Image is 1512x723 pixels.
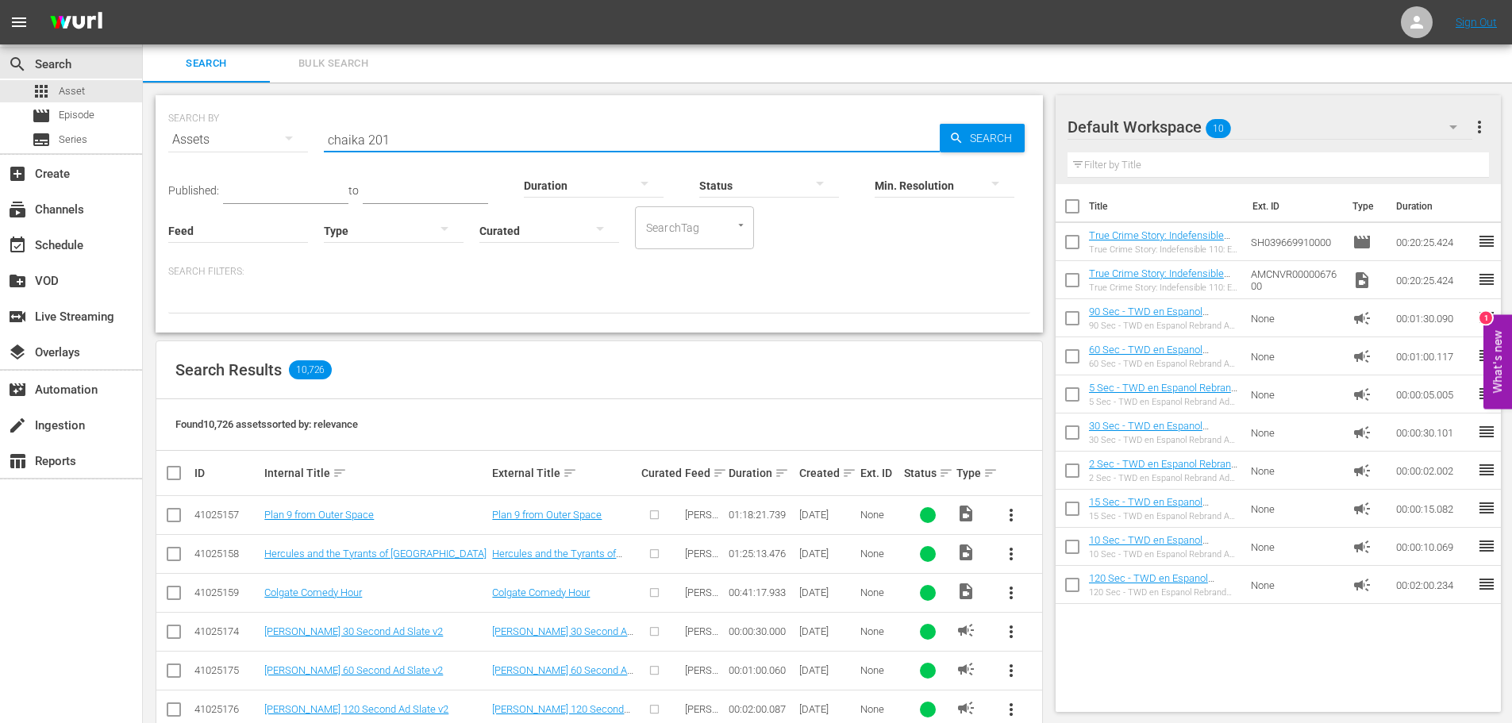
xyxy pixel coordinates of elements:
[1089,382,1237,406] a: 5 Sec - TWD en Espanol Rebrand Ad Slates-5s- SLATE
[1089,283,1239,293] div: True Crime Story: Indefensible 110: El elefante en el útero
[1243,184,1344,229] th: Ext. ID
[956,698,975,717] span: AD
[168,265,1030,279] p: Search Filters:
[939,466,953,480] span: sort
[1245,452,1346,490] td: None
[685,463,724,483] div: Feed
[348,184,359,197] span: to
[1245,261,1346,299] td: AMCNVR0000067600
[8,55,27,74] span: Search
[956,504,975,523] span: Video
[860,509,899,521] div: None
[1352,347,1372,366] span: Ad
[1002,661,1021,680] span: more_vert
[8,236,27,255] span: Schedule
[1245,337,1346,375] td: None
[860,664,899,676] div: None
[1390,223,1477,261] td: 00:20:25.424
[1089,306,1226,329] a: 90 Sec - TWD en Espanol Rebrand Ad Slates-90s- SLATE
[1390,337,1477,375] td: 00:01:00.117
[59,107,94,123] span: Episode
[775,466,789,480] span: sort
[1390,413,1477,452] td: 00:00:30.101
[729,703,794,715] div: 00:02:00.087
[1352,575,1372,594] span: Ad
[1477,308,1496,327] span: reorder
[8,380,27,399] span: Automation
[1390,566,1477,604] td: 00:02:00.234
[1089,458,1237,482] a: 2 Sec - TWD en Espanol Rebrand Ad Slates-2s- SLATE
[1477,498,1496,517] span: reorder
[1089,359,1239,369] div: 60 Sec - TWD en Espanol Rebrand Ad Slates-60s- SLATE
[1089,549,1239,560] div: 10 Sec - TWD en Espanol Rebrand Ad Slates-10s- SLATE
[983,466,998,480] span: sort
[1245,375,1346,413] td: None
[8,452,27,471] span: Reports
[10,13,29,32] span: menu
[940,124,1025,152] button: Search
[964,124,1025,152] span: Search
[860,548,899,560] div: None
[1352,233,1372,252] span: Episode
[32,106,51,125] span: Episode
[492,625,633,649] a: [PERSON_NAME] 30 Second Ad Slate v2
[492,463,637,483] div: External Title
[729,509,794,521] div: 01:18:21.739
[1483,314,1512,409] button: Open Feedback Widget
[1352,271,1372,290] span: Video
[1477,536,1496,556] span: reorder
[8,271,27,290] span: VOD
[799,703,856,715] div: [DATE]
[799,548,856,560] div: [DATE]
[1352,537,1372,556] span: Ad
[733,217,748,233] button: Open
[1089,321,1239,331] div: 90 Sec - TWD en Espanol Rebrand Ad Slates-90s- SLATE
[32,130,51,149] span: Series
[175,360,282,379] span: Search Results
[860,586,899,598] div: None
[8,164,27,183] span: Create
[1089,229,1230,253] a: True Crime Story: Indefensible 110: El elefante en el útero
[1245,490,1346,528] td: None
[1245,528,1346,566] td: None
[194,467,260,479] div: ID
[264,625,443,637] a: [PERSON_NAME] 30 Second Ad Slate v2
[1477,232,1496,251] span: reorder
[175,418,358,430] span: Found 10,726 assets sorted by: relevance
[860,625,899,637] div: None
[799,463,856,483] div: Created
[152,55,260,73] span: Search
[289,360,332,379] span: 10,726
[992,496,1030,534] button: more_vert
[194,703,260,715] div: 41025176
[1089,244,1239,255] div: True Crime Story: Indefensible 110: El elefante en el útero
[729,463,794,483] div: Duration
[860,467,899,479] div: Ext. ID
[1477,422,1496,441] span: reorder
[1390,375,1477,413] td: 00:00:05.005
[8,307,27,326] span: Live Streaming
[904,463,952,483] div: Status
[1002,622,1021,641] span: more_vert
[59,83,85,99] span: Asset
[492,548,622,571] a: Hercules and the Tyrants of [GEOGRAPHIC_DATA]
[685,548,719,607] span: [PERSON_NAME] AMC Demo v2
[1089,435,1239,445] div: 30 Sec - TWD en Espanol Rebrand Ad Slates-30s- SLATE
[1479,311,1492,324] div: 1
[8,416,27,435] span: Ingestion
[1390,490,1477,528] td: 00:00:15.082
[1068,105,1472,149] div: Default Workspace
[992,652,1030,690] button: more_vert
[685,625,719,685] span: [PERSON_NAME] AMC Demo v2
[641,467,680,479] div: Curated
[1387,184,1482,229] th: Duration
[1245,566,1346,604] td: None
[956,621,975,640] span: AD
[1352,499,1372,518] span: Ad
[729,548,794,560] div: 01:25:13.476
[1089,473,1239,483] div: 2 Sec - TWD en Espanol Rebrand Ad Slates-2s- SLATE
[1245,223,1346,261] td: SH039669910000
[59,132,87,148] span: Series
[8,200,27,219] span: Channels
[38,4,114,41] img: ans4CAIJ8jUAAAAAAAAAAAAAAAAAAAAAAAAgQb4GAAAAAAAAAAAAAAAAAAAAAAAAJMjXAAAAAAAAAAAAAAAAAAAAAAAAgAT5G...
